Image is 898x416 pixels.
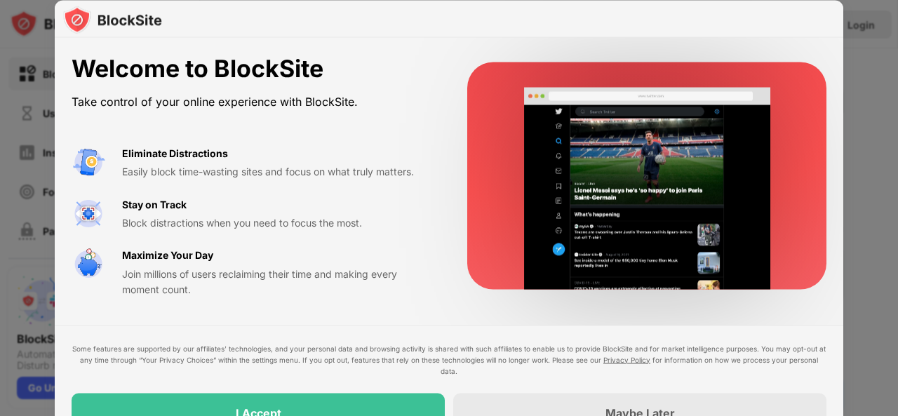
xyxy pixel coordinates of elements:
[72,248,105,281] img: value-safe-time.svg
[122,145,228,161] div: Eliminate Distractions
[72,196,105,230] img: value-focus.svg
[603,355,650,363] a: Privacy Policy
[63,6,162,34] img: logo-blocksite.svg
[122,215,434,230] div: Block distractions when you need to focus the most.
[72,91,434,112] div: Take control of your online experience with BlockSite.
[122,248,213,263] div: Maximize Your Day
[122,266,434,297] div: Join millions of users reclaiming their time and making every moment count.
[72,342,826,376] div: Some features are supported by our affiliates’ technologies, and your personal data and browsing ...
[72,55,434,83] div: Welcome to BlockSite
[122,164,434,180] div: Easily block time-wasting sites and focus on what truly matters.
[122,196,187,212] div: Stay on Track
[72,145,105,179] img: value-avoid-distractions.svg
